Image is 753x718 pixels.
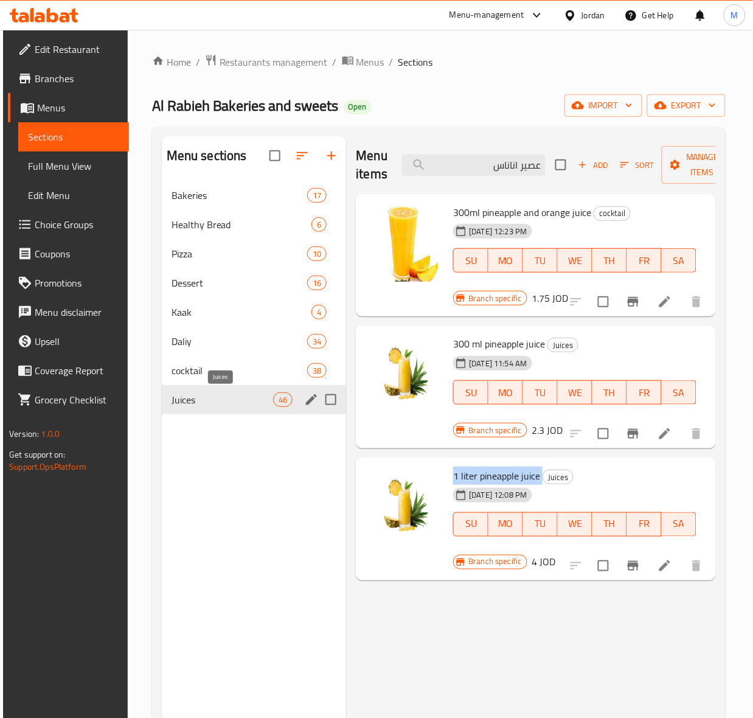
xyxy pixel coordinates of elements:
span: Menu disclaimer [35,305,119,319]
div: Daliy34 [162,327,347,356]
span: Juices [548,338,578,352]
img: 300ml pineapple and orange juice [366,204,443,282]
a: Grocery Checklist [8,385,129,414]
button: Branch-specific-item [619,287,648,316]
span: TU [528,515,553,533]
span: SU [459,515,484,533]
button: WE [558,248,592,273]
span: [DATE] 12:23 PM [464,226,532,237]
button: SA [662,248,696,273]
a: Restaurants management [205,54,328,70]
div: items [311,305,327,319]
span: M [731,9,738,22]
a: Coverage Report [8,356,129,385]
h2: Menu sections [167,147,247,165]
span: Full Menu View [28,159,119,173]
button: SA [662,512,696,537]
span: WE [563,515,588,533]
button: MO [488,248,523,273]
span: Bakeries [172,188,307,203]
div: items [307,334,327,349]
span: 34 [308,336,326,347]
button: export [647,94,726,117]
div: Bakeries17 [162,181,347,210]
span: cocktail [594,206,630,220]
button: SU [453,248,488,273]
span: Manage items [671,150,734,180]
nav: Menu sections [162,176,347,419]
span: TU [528,384,553,402]
img: 300 ml pineapple juice [366,335,443,413]
button: Branch-specific-item [619,551,648,580]
span: 38 [308,365,326,377]
span: 6 [312,219,326,231]
button: TU [523,380,558,405]
span: Coupons [35,246,119,261]
button: TU [523,248,558,273]
div: Juices [547,338,578,352]
div: Open [344,100,372,114]
span: Pizza [172,246,307,261]
span: Select section [548,152,574,178]
a: Branches [8,64,129,93]
a: Choice Groups [8,210,129,239]
span: 300 ml pineapple juice [453,335,545,353]
li: / [333,55,337,69]
span: cocktail [172,363,307,378]
span: Select to update [591,289,616,315]
span: Select to update [591,421,616,447]
span: Edit Restaurant [35,42,119,57]
button: Branch-specific-item [619,419,648,448]
span: SU [459,384,484,402]
span: Coverage Report [35,363,119,378]
button: TH [592,248,627,273]
a: Menus [342,54,384,70]
button: FR [627,512,662,537]
button: MO [488,512,523,537]
span: Open [344,102,372,112]
span: Sort [620,158,654,172]
span: Version: [9,426,39,442]
span: Restaurants management [220,55,328,69]
li: / [196,55,200,69]
span: Select all sections [262,143,288,169]
span: Branch specific [463,425,526,436]
div: Menu-management [449,8,524,23]
span: Juices [543,470,573,484]
div: Kaak [172,305,312,319]
span: Dessert [172,276,307,290]
span: export [657,98,716,113]
a: Home [152,55,191,69]
h6: 4 JOD [532,554,556,571]
span: 300ml pineapple and orange juice [453,203,591,221]
button: TH [592,380,627,405]
a: Full Menu View [18,152,129,181]
span: TU [528,252,553,270]
button: delete [682,551,711,580]
span: Upsell [35,334,119,349]
a: Edit Restaurant [8,35,129,64]
span: Menus [37,100,119,115]
span: 1 liter pineapple juice [453,467,540,485]
a: Support.OpsPlatform [9,459,86,475]
a: Edit menu item [658,295,672,309]
span: SA [667,515,692,533]
a: Edit Menu [18,181,129,210]
a: Upsell [8,327,129,356]
span: Select to update [591,553,616,579]
button: edit [302,391,321,409]
button: SU [453,512,488,537]
div: items [273,392,293,407]
span: 10 [308,248,326,260]
a: Menu disclaimer [8,298,129,327]
button: SU [453,380,488,405]
span: FR [632,384,657,402]
span: FR [632,252,657,270]
span: WE [563,252,588,270]
span: MO [493,384,518,402]
button: Sort [617,156,657,175]
span: SU [459,252,484,270]
div: Juices [543,470,574,484]
span: Add [577,158,609,172]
